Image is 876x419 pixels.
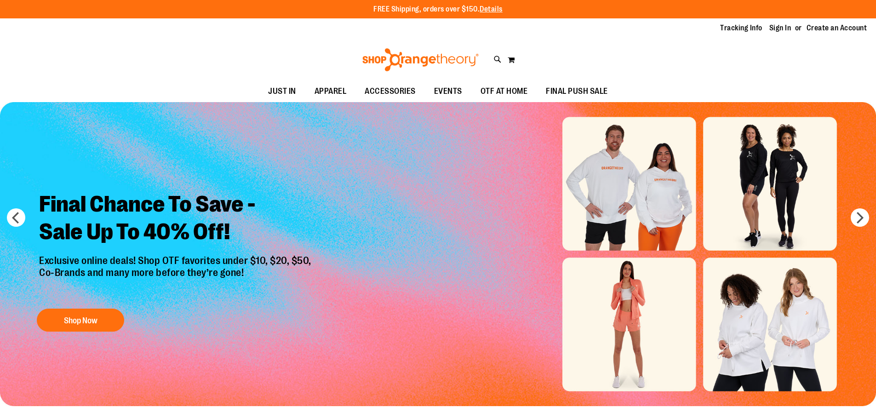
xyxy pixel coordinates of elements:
button: Shop Now [37,309,124,332]
span: APPAREL [315,81,347,102]
img: Shop Orangetheory [361,48,480,71]
span: FINAL PUSH SALE [546,81,608,102]
a: OTF AT HOME [471,81,537,102]
a: EVENTS [425,81,471,102]
a: Create an Account [807,23,867,33]
p: Exclusive online deals! Shop OTF favorites under $10, $20, $50, Co-Brands and many more before th... [32,255,321,300]
span: JUST IN [268,81,296,102]
a: ACCESSORIES [355,81,425,102]
button: next [851,208,869,227]
a: Tracking Info [720,23,762,33]
a: JUST IN [259,81,305,102]
button: prev [7,208,25,227]
a: FINAL PUSH SALE [537,81,617,102]
h2: Final Chance To Save - Sale Up To 40% Off! [32,184,321,255]
a: Details [480,5,503,13]
span: ACCESSORIES [365,81,416,102]
span: OTF AT HOME [481,81,528,102]
span: EVENTS [434,81,462,102]
a: Sign In [769,23,791,33]
p: FREE Shipping, orders over $150. [373,4,503,15]
a: Final Chance To Save -Sale Up To 40% Off! Exclusive online deals! Shop OTF favorites under $10, $... [32,184,321,337]
a: APPAREL [305,81,356,102]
